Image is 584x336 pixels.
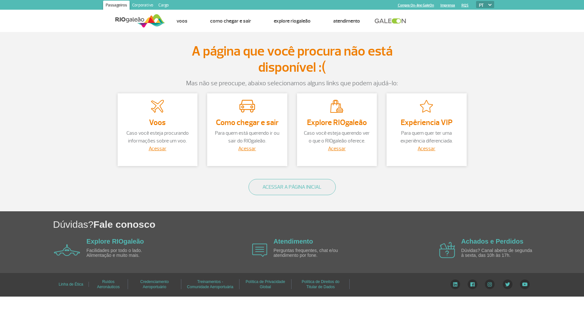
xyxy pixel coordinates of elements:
img: YouTube [520,279,530,289]
h3: A página que você procura não está disponível :( [163,43,421,76]
p: Caso você esteja procurando informações sobre um voo. [124,129,191,145]
img: airplane icon [439,242,455,258]
a: Treinamentos - Comunidade Aeroportuária [187,277,233,291]
span: Fale conosco [93,219,155,230]
a: Política de Privacidade Global [246,277,285,291]
a: Atendimento [333,18,360,24]
a: Explore RIOgaleão [274,18,311,24]
img: Facebook [468,279,477,289]
img: airplane icon [252,244,267,257]
p: Para quem quer ter uma experiência diferenciada. [393,129,460,145]
a: Cargo [156,1,171,11]
a: Acessar [238,145,256,152]
p: Dúvidas? Canal aberto de segunda à sexta, das 10h às 17h. [461,248,536,258]
h3: Voos [124,118,191,127]
p: Mas não se preocupe, abaixo selecionamos alguns links que podem ajudá-lo: [113,79,472,88]
img: LinkedIn [450,279,460,289]
h1: Dúvidas? [53,218,584,231]
a: Voos [176,18,187,24]
a: Ruídos Aeronáuticos [97,277,120,291]
a: Política de Direitos do Titular de Dados [302,277,340,291]
a: Acessar [328,145,346,152]
a: Passageiros [103,1,130,11]
a: Acessar [418,145,435,152]
h3: Expêriencia VIP [393,118,460,127]
p: Caso você esteja querendo ver o que o RIOgaleão oferece. [303,129,371,145]
a: Achados e Perdidos [461,238,523,245]
a: Atendimento [273,238,313,245]
a: Como chegar e sair [210,18,251,24]
img: airplane icon [54,244,80,256]
a: Explore RIOgaleão [87,238,144,245]
p: Facilidades por todo o lado. Alimentação e muito mais. [87,248,161,258]
a: Compra On-line GaleOn [398,3,434,7]
h3: Explore RIOgaleão [303,118,371,127]
a: RQS [462,3,469,7]
a: Credenciamento Aeroportuário [140,277,169,291]
a: Imprensa [441,3,455,7]
a: Corporativo [130,1,156,11]
img: Instagram [485,279,495,289]
p: Perguntas frequentes, chat e/ou atendimento por fone. [273,248,348,258]
a: Linha de Ética [58,280,83,289]
img: Twitter [503,279,513,289]
button: ACESSAR A PÁGINA INICIAL [249,179,336,195]
a: Acessar [149,145,166,152]
h3: Como chegar e sair [214,118,281,127]
p: Para quem está querendo ir ou sair do RIOgaleão. [214,129,281,145]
